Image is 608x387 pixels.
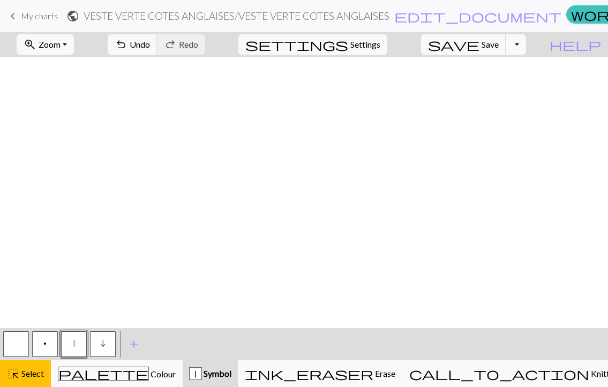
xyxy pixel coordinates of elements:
span: Undo [130,39,150,49]
span: skpo [100,339,106,348]
span: Purl [43,339,47,348]
button: Colour [51,360,183,387]
span: Select [20,368,44,378]
button: p [32,331,58,357]
button: Undo [108,34,157,55]
button: Erase [238,360,402,387]
span: ink_eraser [245,366,373,381]
span: Settings [350,38,380,51]
span: Erase [373,368,395,378]
span: settings [245,37,348,52]
span: call_to_action [409,366,589,381]
button: SettingsSettings [238,34,387,55]
span: My charts [21,11,58,21]
span: help [550,37,601,52]
span: zoom_in [24,37,36,52]
div: | [190,368,201,381]
a: My charts [6,7,58,25]
span: edit_document [394,9,561,24]
span: Colour [149,369,176,379]
span: highlight_alt [7,366,20,381]
button: Zoom [17,34,74,55]
button: | [61,331,87,357]
span: keyboard_arrow_left [6,9,19,24]
button: i [90,331,116,357]
i: Settings [245,38,348,51]
span: public [66,9,79,24]
span: Zoom [39,39,61,49]
h2: VESTE VERTE COTES ANGLAISES / VESTE VERTE COTES ANGLAISES [84,10,389,22]
span: palette [58,366,148,381]
span: save [428,37,479,52]
button: Save [421,34,506,55]
span: add [127,337,140,352]
span: Symbol [202,368,231,378]
span: Save [482,39,499,49]
button: | Symbol [183,360,238,387]
span: undo [115,37,127,52]
span: slip stitch [73,339,74,348]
